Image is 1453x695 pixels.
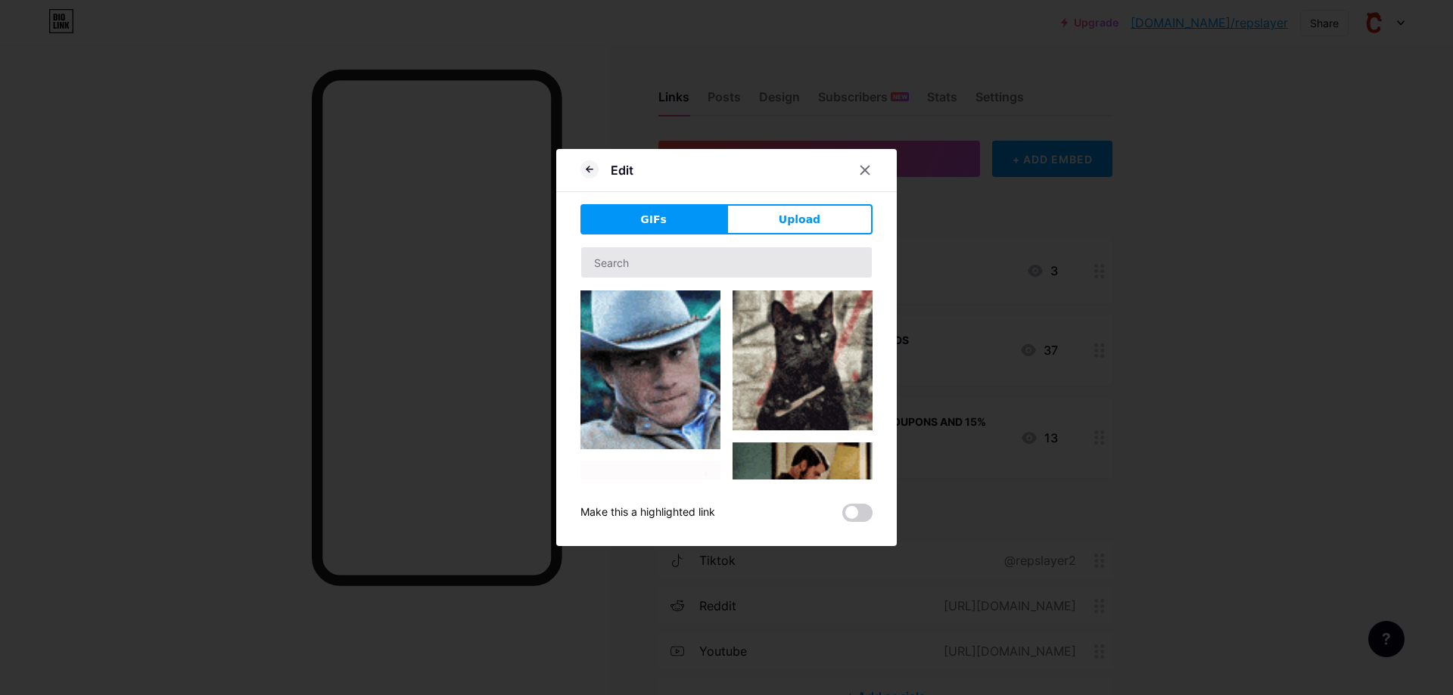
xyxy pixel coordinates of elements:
input: Search [581,247,872,278]
img: Gihpy [733,290,873,430]
span: GIFs [640,212,667,228]
button: Upload [726,204,873,234]
span: Upload [779,212,820,228]
div: Edit [611,161,633,179]
button: GIFs [580,204,726,234]
img: Gihpy [733,442,873,532]
img: Gihpy [580,461,720,601]
img: Gihpy [580,290,720,449]
div: Make this a highlighted link [580,504,715,522]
